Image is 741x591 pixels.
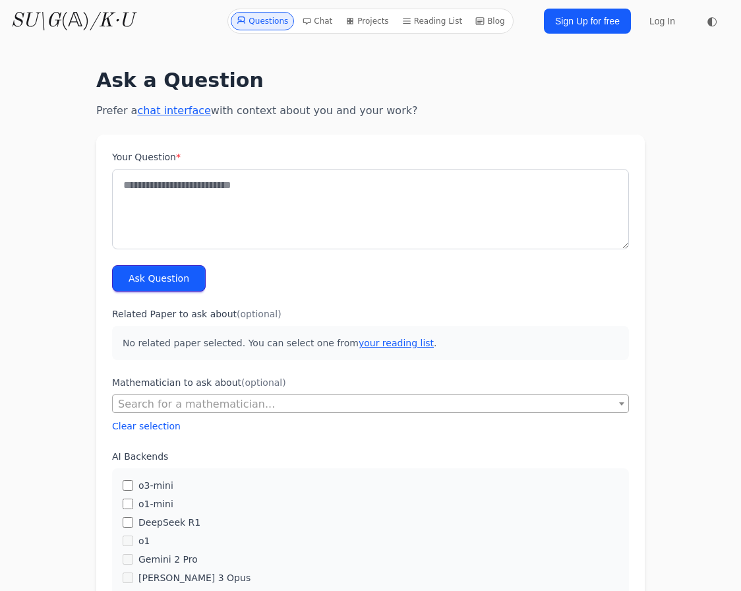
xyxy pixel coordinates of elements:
[112,450,629,463] label: AI Backends
[138,571,251,584] label: [PERSON_NAME] 3 Opus
[297,12,338,30] a: Chat
[707,15,717,27] span: ◐
[470,12,510,30] a: Blog
[11,11,61,31] i: SU\G
[544,9,631,34] a: Sign Up for free
[138,553,198,566] label: Gemini 2 Pro
[96,103,645,119] p: Prefer a with context about you and your work?
[96,69,645,92] h1: Ask a Question
[641,9,683,33] a: Log In
[340,12,394,30] a: Projects
[237,309,282,319] span: (optional)
[112,150,629,164] label: Your Question
[699,8,725,34] button: ◐
[138,479,173,492] label: o3-mini
[138,497,173,511] label: o1-mini
[138,516,200,529] label: DeepSeek R1
[90,11,134,31] i: /K·U
[112,420,181,433] button: Clear selection
[241,377,286,388] span: (optional)
[112,307,629,321] label: Related Paper to ask about
[11,9,134,33] a: SU\G(𝔸)/K·U
[138,534,150,547] label: o1
[112,376,629,389] label: Mathematician to ask about
[397,12,468,30] a: Reading List
[112,394,629,413] span: Search for a mathematician...
[231,12,294,30] a: Questions
[118,398,275,410] span: Search for a mathematician...
[359,338,434,348] a: your reading list
[112,265,206,292] button: Ask Question
[113,395,628,414] span: Search for a mathematician...
[112,326,629,360] p: No related paper selected. You can select one from .
[137,104,210,117] a: chat interface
